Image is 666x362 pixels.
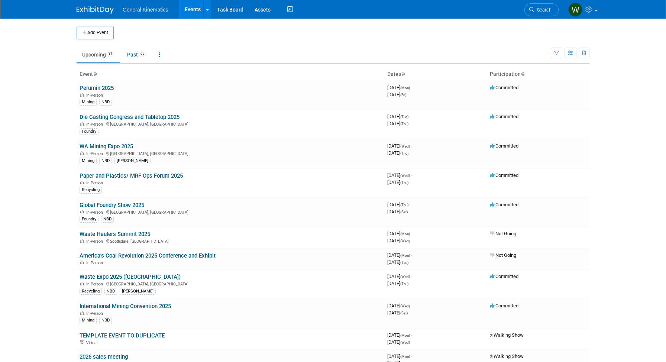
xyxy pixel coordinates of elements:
[400,282,408,286] span: (Thu)
[80,143,133,150] a: WA Mining Expo 2025
[80,216,98,223] div: Foundry
[490,114,518,119] span: Committed
[400,333,410,337] span: (Mon)
[86,181,105,185] span: In-Person
[400,203,408,207] span: (Thu)
[80,172,183,179] a: Paper and Plastics/ MRF Ops Forum 2025
[411,303,412,308] span: -
[80,150,381,156] div: [GEOGRAPHIC_DATA], [GEOGRAPHIC_DATA]
[86,122,105,127] span: In-Person
[401,71,405,77] a: Sort by Start Date
[400,93,406,97] span: (Fri)
[80,303,171,310] a: International Mining Convention 2025
[387,259,408,265] span: [DATE]
[411,143,412,149] span: -
[400,174,410,178] span: (Wed)
[521,71,524,77] a: Sort by Participation Type
[387,202,411,207] span: [DATE]
[400,304,410,308] span: (Wed)
[80,274,181,280] a: Waste Expo 2025 ([GEOGRAPHIC_DATA])
[80,239,84,243] img: In-Person Event
[120,288,156,295] div: [PERSON_NAME]
[80,158,97,164] div: Mining
[387,172,412,178] span: [DATE]
[99,99,112,106] div: NBD
[387,150,408,156] span: [DATE]
[86,239,105,244] span: In-Person
[86,210,105,215] span: In-Person
[80,85,114,91] a: Perumin 2025
[411,353,412,359] span: -
[80,288,102,295] div: Recycling
[400,239,410,243] span: (Wed)
[80,252,216,259] a: America's Coal Revolution 2025 Conference and Exhibit
[400,340,410,345] span: (Wed)
[400,122,408,126] span: (Thu)
[384,68,487,81] th: Dates
[387,310,408,316] span: [DATE]
[490,274,518,279] span: Committed
[400,355,410,359] span: (Mon)
[400,261,408,265] span: (Tue)
[80,209,381,215] div: [GEOGRAPHIC_DATA], [GEOGRAPHIC_DATA]
[80,121,381,127] div: [GEOGRAPHIC_DATA], [GEOGRAPHIC_DATA]
[410,202,411,207] span: -
[387,303,412,308] span: [DATE]
[80,311,84,315] img: In-Person Event
[80,231,150,237] a: Waste Haulers Summit 2025
[77,6,114,14] img: ExhibitDay
[80,261,84,264] img: In-Person Event
[490,85,518,90] span: Committed
[400,210,408,214] span: (Sat)
[387,180,408,185] span: [DATE]
[411,274,412,279] span: -
[77,68,384,81] th: Event
[490,202,518,207] span: Committed
[80,128,98,135] div: Foundry
[99,158,112,164] div: NBD
[138,51,146,56] span: 65
[387,209,408,214] span: [DATE]
[387,252,412,258] span: [DATE]
[387,339,410,345] span: [DATE]
[80,210,84,214] img: In-Person Event
[80,151,84,155] img: In-Person Event
[400,151,408,155] span: (Thu)
[80,332,165,339] a: TEMPLATE EVENT TO DUPLICATE
[80,281,381,287] div: [GEOGRAPHIC_DATA], [GEOGRAPHIC_DATA]
[411,231,412,236] span: -
[490,252,516,258] span: Not Going
[80,93,84,97] img: In-Person Event
[122,48,152,62] a: Past65
[80,353,128,360] a: 2026 sales meeting
[80,340,84,344] img: Virtual Event
[80,238,381,244] div: Scottsdale, [GEOGRAPHIC_DATA]
[487,68,589,81] th: Participation
[400,181,408,185] span: (Thu)
[387,114,411,119] span: [DATE]
[86,282,105,287] span: In-Person
[534,7,552,13] span: Search
[77,26,114,39] button: Add Event
[86,311,105,316] span: In-Person
[99,317,112,324] div: NBD
[411,85,412,90] span: -
[86,340,100,345] span: Virtual
[101,216,114,223] div: NBD
[80,202,144,209] a: Global Foundry Show 2025
[400,253,410,258] span: (Mon)
[410,114,411,119] span: -
[80,122,84,126] img: In-Person Event
[80,181,84,184] img: In-Person Event
[568,3,582,17] img: Whitney Swanson
[400,311,408,315] span: (Sat)
[106,51,114,56] span: 31
[490,231,516,236] span: Not Going
[93,71,97,77] a: Sort by Event Name
[400,275,410,279] span: (Wed)
[490,332,524,338] span: Walking Show
[411,172,412,178] span: -
[104,288,117,295] div: NBD
[411,252,412,258] span: -
[387,231,412,236] span: [DATE]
